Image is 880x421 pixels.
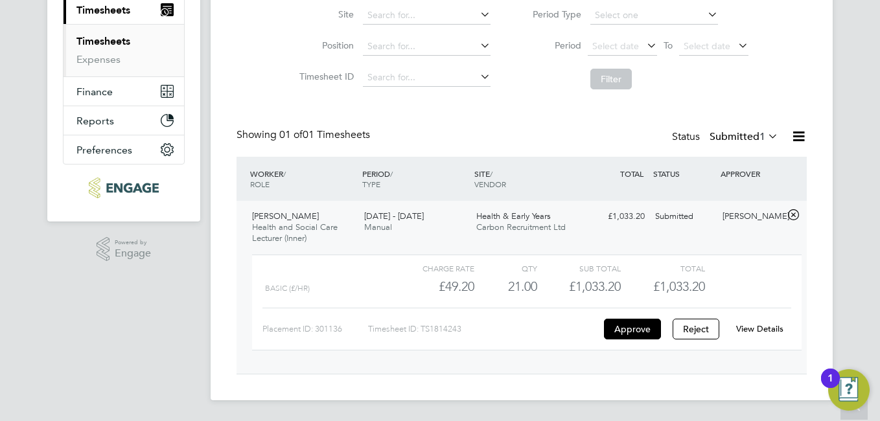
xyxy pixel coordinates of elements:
[471,162,583,196] div: SITE
[717,162,785,185] div: APPROVER
[64,135,184,164] button: Preferences
[63,177,185,198] a: Go to home page
[620,168,643,179] span: TOTAL
[64,106,184,135] button: Reports
[828,369,870,411] button: Open Resource Center, 1 new notification
[391,276,474,297] div: £49.20
[537,260,621,276] div: Sub Total
[97,237,152,262] a: Powered byEngage
[76,4,130,16] span: Timesheets
[237,128,373,142] div: Showing
[362,179,380,189] span: TYPE
[490,168,492,179] span: /
[590,69,632,89] button: Filter
[717,206,785,227] div: [PERSON_NAME]
[265,284,310,293] span: Basic (£/HR)
[583,206,650,227] div: £1,033.20
[476,210,551,222] span: Health & Early Years
[295,71,354,82] label: Timesheet ID
[590,6,718,25] input: Select one
[650,206,717,227] div: Submitted
[474,276,537,297] div: 21.00
[592,40,639,52] span: Select date
[363,6,491,25] input: Search for...
[283,168,286,179] span: /
[76,115,114,127] span: Reports
[660,37,677,54] span: To
[262,319,368,339] div: Placement ID: 301136
[363,69,491,87] input: Search for...
[64,77,184,106] button: Finance
[684,40,730,52] span: Select date
[759,130,765,143] span: 1
[279,128,303,141] span: 01 of
[359,162,471,196] div: PERIOD
[295,8,354,20] label: Site
[115,248,151,259] span: Engage
[250,179,270,189] span: ROLE
[115,237,151,248] span: Powered by
[474,260,537,276] div: QTY
[391,260,474,276] div: Charge rate
[672,128,781,146] div: Status
[604,319,661,339] button: Approve
[828,378,833,395] div: 1
[390,168,393,179] span: /
[523,8,581,20] label: Period Type
[710,130,778,143] label: Submitted
[252,210,319,222] span: [PERSON_NAME]
[76,144,132,156] span: Preferences
[523,40,581,51] label: Period
[279,128,370,141] span: 01 Timesheets
[474,179,506,189] span: VENDOR
[364,210,424,222] span: [DATE] - [DATE]
[76,53,121,65] a: Expenses
[295,40,354,51] label: Position
[653,279,705,294] span: £1,033.20
[364,222,392,233] span: Manual
[476,222,566,233] span: Carbon Recruitment Ltd
[621,260,704,276] div: Total
[537,276,621,297] div: £1,033.20
[368,319,601,339] div: Timesheet ID: TS1814243
[736,323,783,334] a: View Details
[650,162,717,185] div: STATUS
[247,162,359,196] div: WORKER
[363,38,491,56] input: Search for...
[252,222,338,244] span: Health and Social Care Lecturer (Inner)
[76,85,113,98] span: Finance
[89,177,158,198] img: ncclondon-logo-retina.png
[673,319,719,339] button: Reject
[64,24,184,76] div: Timesheets
[76,35,130,47] a: Timesheets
